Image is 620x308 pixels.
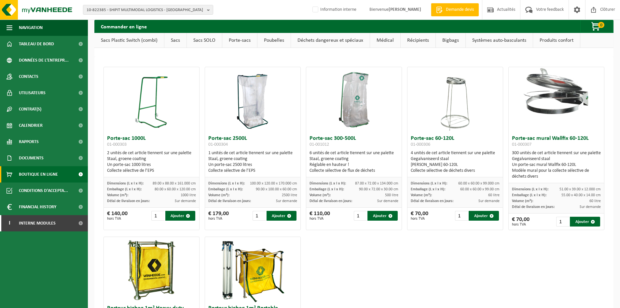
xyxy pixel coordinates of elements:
input: 1 [354,211,367,221]
a: Bigbags [436,33,465,48]
span: Boutique en ligne [19,166,58,183]
a: Médical [370,33,400,48]
span: Rapports [19,134,39,150]
span: Dimensions (L x l x H): [310,182,346,185]
span: Sur demande [478,199,500,203]
span: Dimensions (L x l x H): [208,182,245,185]
h3: Porte-sac 1000L [107,136,196,149]
span: 01-001012 [310,142,329,147]
span: Emballage (L x l x H): [310,187,344,191]
span: Emballage (L x l x H): [411,187,445,191]
h3: Porte-sac mural Wallfix 60-120L [512,136,601,149]
span: 2500 litre [282,193,297,197]
span: Financial History [19,199,56,215]
span: 89.00 x 88.00 x 161.000 cm [153,182,196,185]
span: 60.00 x 60.00 x 99.000 cm [458,182,500,185]
span: 60 litre [589,199,601,203]
span: 90.00 x 72.00 x 30.00 cm [359,187,398,191]
span: Documents [19,150,44,166]
span: 100.00 x 120.00 x 170.000 cm [250,182,297,185]
span: Conditions d'accepta... [19,183,68,199]
span: Dimensions (L x l x H): [411,182,447,185]
div: Collecte sélective de flux de déchets [310,168,398,174]
div: Gegalvaniseerd staal [411,156,500,162]
input: 1 [253,211,266,221]
div: € 70,00 [411,211,428,221]
h2: Commander en ligne [94,20,153,33]
div: Un porte-sac 1000 litres [107,162,196,168]
img: 01-000307 [509,67,604,115]
span: Délai de livraison en jours: [310,199,352,203]
span: 10-822385 - SHIPIT MULTIMODAL LOGISTICS - [GEOGRAPHIC_DATA] [87,5,204,15]
span: Volume (m³): [208,193,229,197]
span: Contacts [19,68,38,85]
img: 01-000306 [439,67,471,132]
button: 0 [580,20,613,33]
a: Sacs Plastic Switch (combi) [94,33,164,48]
div: 1 unités de cet article tiennent sur une palette [208,150,297,174]
span: Sur demande [377,199,398,203]
div: Un porte-sac mural Wallfix 60-120L [512,162,601,168]
a: Porte-sacs [222,33,257,48]
span: I [7,215,12,231]
img: 01-000599 [220,237,285,302]
button: Ajouter [165,211,196,221]
div: 2 unités de cet article tiennent sur une palette [107,150,196,174]
h3: Porte-sac 300-500L [310,136,398,149]
span: 01-000303 [107,142,127,147]
div: Réglable en hauteur ! [310,162,398,168]
span: Volume (m³): [107,193,128,197]
span: 01-000307 [512,142,531,147]
div: € 70,00 [512,217,530,227]
input: 1 [556,217,569,227]
div: 4 unités de cet article tiennent sur une palette [411,150,500,174]
div: Un porte-sac 2500 litres [208,162,297,168]
span: Demande devis [444,7,475,13]
strong: [PERSON_NAME] [389,7,421,12]
div: Collecte sélective de déchets divers [411,168,500,174]
span: 01-000304 [208,142,228,147]
span: 60 litre [488,193,500,197]
div: [PERSON_NAME] 60-120L [411,162,500,168]
button: Ajouter [267,211,297,221]
span: Délai de livraison en jours: [411,199,453,203]
a: Produits confort [533,33,580,48]
div: € 110,00 [310,211,330,221]
span: 80.00 x 60.00 x 120.00 cm [155,187,196,191]
div: Collecte sélective de l’EPS [208,168,297,174]
span: Sur demande [175,199,196,203]
span: Calendrier [19,117,43,134]
input: 1 [151,211,164,221]
div: Gegalvaniseerd staal [512,156,601,162]
a: Demande devis [431,3,479,16]
span: Dimensions (L x l x H): [107,182,144,185]
span: Délai de livraison en jours: [107,199,150,203]
span: Navigation [19,20,43,36]
div: Staal, groene coating [107,156,196,162]
img: 01-001012 [321,67,386,132]
span: Volume (m³): [512,199,533,203]
span: hors TVA [107,217,128,221]
h3: Porte-sac 60-120L [411,136,500,149]
div: Collecte sélective de l’EPS [107,168,196,174]
span: Tableau de bord [19,36,54,52]
a: Récipients [401,33,435,48]
div: € 140,00 [107,211,128,221]
span: Emballage (L x l x H): [208,187,243,191]
div: 300 unités de cet article tiennent sur une palette [512,150,601,180]
a: Systèmes auto-basculants [466,33,533,48]
a: Déchets dangereux et spéciaux [291,33,370,48]
span: Sur demande [276,199,297,203]
input: 1 [455,211,468,221]
span: hors TVA [208,217,229,221]
span: Sur demande [580,205,601,209]
a: Sacs SOLO [187,33,222,48]
span: Délai de livraison en jours: [512,205,555,209]
span: Délai de livraison en jours: [208,199,251,203]
span: 51.00 x 39.00 x 12.000 cm [559,187,601,191]
button: 10-822385 - SHIPIT MULTIMODAL LOGISTICS - [GEOGRAPHIC_DATA] [83,5,213,15]
h3: Porte-sac 2500L [208,136,297,149]
div: Staal, groene coating [208,156,297,162]
span: Dimensions (L x l x H): [512,187,548,191]
div: 6 unités de cet article tiennent sur une palette [310,150,398,174]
